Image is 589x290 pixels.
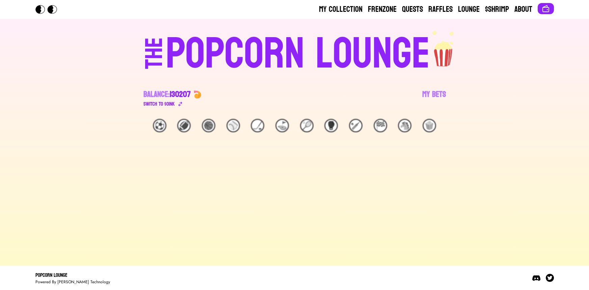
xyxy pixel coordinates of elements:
img: Connect wallet [542,5,550,13]
div: Balance: [143,89,191,100]
img: 🍤 [193,90,202,99]
img: Twitter [546,274,554,282]
img: Popcorn [35,5,62,14]
a: Frenzone [368,4,397,15]
div: 🥊 [324,119,338,132]
a: About [514,4,532,15]
div: Popcorn Lounge [35,271,110,279]
div: 🏀 [202,119,215,132]
a: Quests [402,4,423,15]
div: ⚽️ [153,119,166,132]
div: Powered By [PERSON_NAME] Technology [35,279,110,285]
div: 🏒 [251,119,264,132]
a: My Bets [422,89,446,108]
div: 🍿 [423,119,436,132]
a: Raffles [428,4,453,15]
div: 🐴 [398,119,411,132]
div: 🎾 [300,119,314,132]
img: Discord [532,274,540,282]
a: My Collection [319,4,363,15]
div: 🏈 [177,119,191,132]
span: 130207 [170,87,191,102]
a: $Shrimp [485,4,509,15]
a: THEPOPCORN LOUNGEpopcorn [87,30,503,76]
div: THE [142,37,166,82]
a: Lounge [458,4,480,15]
div: ⚾️ [226,119,240,132]
div: ⛳️ [275,119,289,132]
div: 🏁 [374,119,387,132]
div: 🏏 [349,119,363,132]
div: POPCORN LOUNGE [166,32,430,76]
div: Switch to $ OINK [143,100,175,108]
img: popcorn [430,30,458,68]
